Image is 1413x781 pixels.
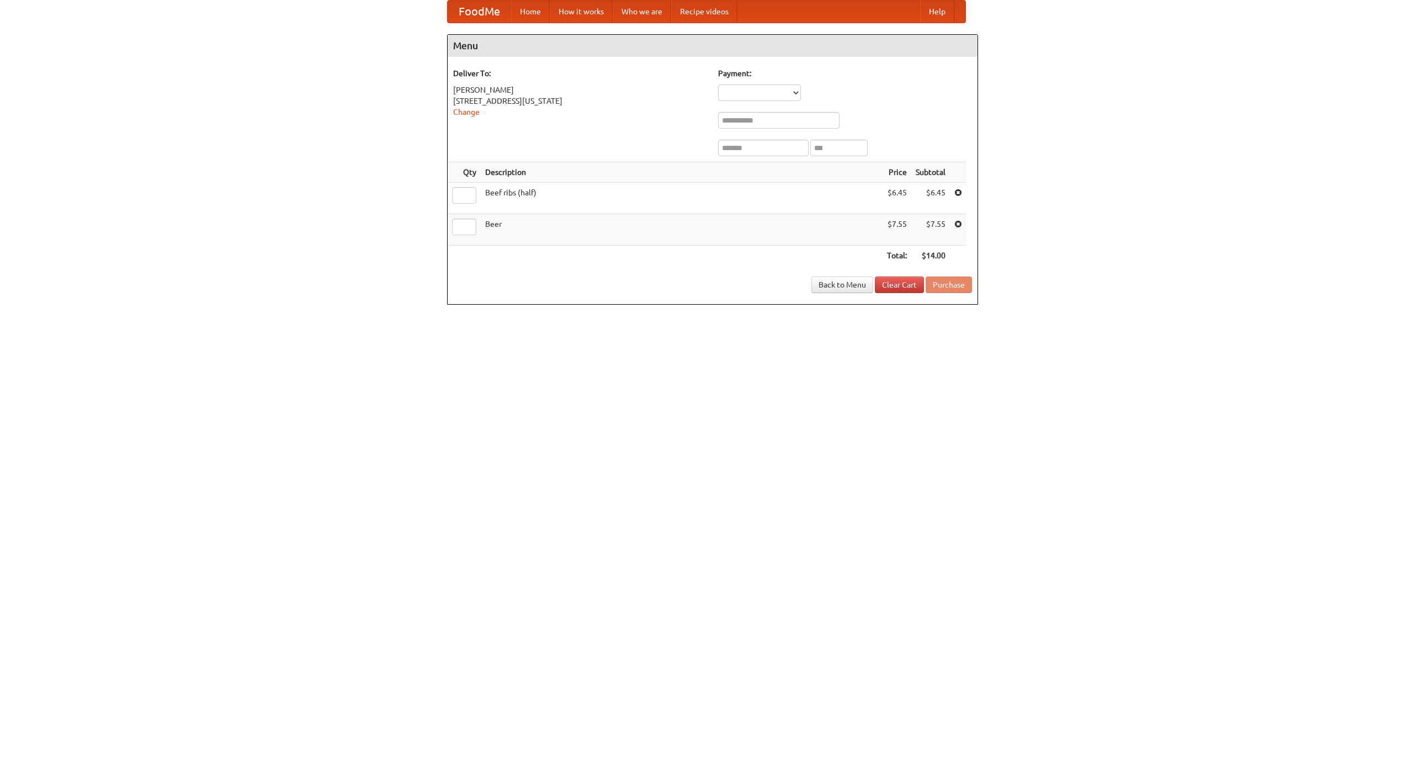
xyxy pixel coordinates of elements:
a: Who we are [613,1,671,23]
a: Clear Cart [875,277,924,293]
a: FoodMe [448,1,511,23]
button: Purchase [926,277,972,293]
th: Total: [883,246,911,266]
a: How it works [550,1,613,23]
td: $7.55 [911,214,950,246]
th: Description [481,162,883,183]
a: Home [511,1,550,23]
h4: Menu [448,35,978,57]
th: Subtotal [911,162,950,183]
th: $14.00 [911,246,950,266]
th: Price [883,162,911,183]
h5: Payment: [718,68,972,79]
td: Beer [481,214,883,246]
a: Change [453,108,480,116]
div: [PERSON_NAME] [453,84,707,95]
a: Recipe videos [671,1,737,23]
td: $7.55 [883,214,911,246]
div: [STREET_ADDRESS][US_STATE] [453,95,707,107]
td: $6.45 [911,183,950,214]
th: Qty [448,162,481,183]
h5: Deliver To: [453,68,707,79]
a: Back to Menu [811,277,873,293]
a: Help [920,1,954,23]
td: $6.45 [883,183,911,214]
td: Beef ribs (half) [481,183,883,214]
